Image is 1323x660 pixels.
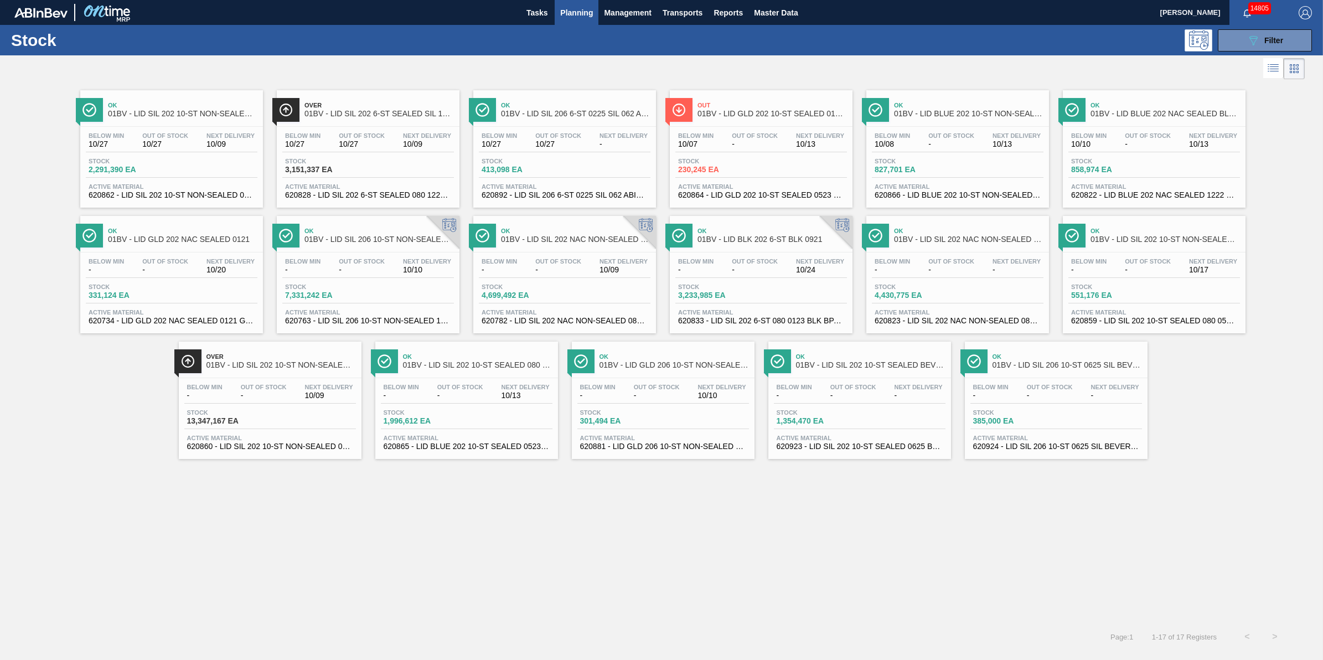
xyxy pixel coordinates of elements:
[476,229,489,243] img: Ícone
[502,391,550,400] span: 10/13
[384,417,461,425] span: 1,996,612 EA
[580,409,658,416] span: Stock
[367,333,564,459] a: ÍconeOk01BV - LID SIL 202 10-ST SEALED 080 0618 ULT 06Below Min-Out Of Stock-Next Delivery10/13St...
[206,361,356,369] span: 01BV - LID SIL 202 10-ST NON-SEALED SI
[1055,208,1251,333] a: ÍconeOk01BV - LID SIL 202 10-ST NON-SEALED 088 0824 SIBelow Min-Out Of Stock-Next Delivery10/17St...
[1233,623,1261,651] button: <
[1071,309,1237,316] span: Active Material
[482,158,559,164] span: Stock
[403,353,552,360] span: Ok
[1065,103,1079,117] img: Ícone
[1261,623,1289,651] button: >
[580,384,616,390] span: Below Min
[187,417,265,425] span: 13,347,167 EA
[525,6,549,19] span: Tasks
[89,309,255,316] span: Active Material
[482,317,648,325] span: 620782 - LID SIL 202 NAC NON-SEALED 080 0322 SIL
[187,442,353,451] span: 620860 - LID SIL 202 10-ST NON-SEALED 080 0523 SI
[89,158,166,164] span: Stock
[796,361,945,369] span: 01BV - LID SIL 202 10-ST SEALED BEVERAGE WGT
[604,6,652,19] span: Management
[89,183,255,190] span: Active Material
[1189,258,1237,265] span: Next Delivery
[285,283,363,290] span: Stock
[384,435,550,441] span: Active Material
[678,258,714,265] span: Below Min
[403,258,451,265] span: Next Delivery
[339,266,385,274] span: -
[875,166,952,174] span: 827,701 EA
[678,158,756,164] span: Stock
[760,333,957,459] a: ÍconeOk01BV - LID SIL 202 10-ST SEALED BEVERAGE WGTBelow Min-Out Of Stock-Next Delivery-Stock1,35...
[268,208,465,333] a: ÍconeOk01BV - LID SIL 206 10-ST NON-SEALED 1218 GRN 20Below Min-Out Of Stock-Next Delivery10/10St...
[285,266,321,274] span: -
[732,132,778,139] span: Out Of Stock
[875,291,952,300] span: 4,430,775 EA
[437,384,483,390] span: Out Of Stock
[535,258,581,265] span: Out Of Stock
[678,309,844,316] span: Active Material
[339,140,385,148] span: 10/27
[973,442,1139,451] span: 620924 - LID SIL 206 10-ST 0625 SIL BEVERAGE W 06
[672,229,686,243] img: Ícone
[108,235,257,244] span: 01BV - LID GLD 202 NAC SEALED 0121
[580,435,746,441] span: Active Material
[580,442,746,451] span: 620881 - LID GLD 206 10-ST NON-SEALED 0923 GLD BA
[777,435,943,441] span: Active Material
[89,283,166,290] span: Stock
[304,110,454,118] span: 01BV - LID SIL 202 6-ST SEALED SIL 1021
[678,166,756,174] span: 230,245 EA
[894,110,1043,118] span: 01BV - LID BLUE 202 10-ST NON-SEALED BLU 0322
[1284,58,1305,79] div: Card Vision
[482,258,517,265] span: Below Min
[82,229,96,243] img: Ícone
[895,391,943,400] span: -
[1071,166,1149,174] span: 858,974 EA
[187,384,223,390] span: Below Min
[875,258,910,265] span: Below Min
[697,228,847,234] span: Ok
[1071,266,1107,274] span: -
[535,140,581,148] span: 10/27
[535,132,581,139] span: Out Of Stock
[973,435,1139,441] span: Active Material
[14,8,68,18] img: TNhmsLtSVTkK8tSr43FrP2fwEKptu5GPRR3wAAAABJRU5ErkJggg==
[482,266,517,274] span: -
[894,102,1043,109] span: Ok
[678,291,756,300] span: 3,233,985 EA
[89,266,124,274] span: -
[1264,36,1283,45] span: Filter
[661,82,858,208] a: ÍconeOut01BV - LID GLD 202 10-ST SEALED 0121 GLD BALL 0Below Min10/07Out Of Stock-Next Delivery10...
[875,183,1041,190] span: Active Material
[1091,110,1240,118] span: 01BV - LID BLUE 202 NAC SEALED BLU 0322
[502,384,550,390] span: Next Delivery
[796,140,844,148] span: 10/13
[928,258,974,265] span: Out Of Stock
[378,354,391,368] img: Ícone
[600,132,648,139] span: Next Delivery
[501,110,650,118] span: 01BV - LID SIL 206 6-ST 0225 SIL 062 ABICNL 03
[1263,58,1284,79] div: List Vision
[482,183,648,190] span: Active Material
[89,258,124,265] span: Below Min
[678,183,844,190] span: Active Material
[698,384,746,390] span: Next Delivery
[875,158,952,164] span: Stock
[993,132,1041,139] span: Next Delivery
[754,6,798,19] span: Master Data
[501,228,650,234] span: Ok
[304,235,454,244] span: 01BV - LID SIL 206 10-ST NON-SEALED 1218 GRN 20
[678,132,714,139] span: Below Min
[206,140,255,148] span: 10/09
[1299,6,1312,19] img: Logout
[268,82,465,208] a: ÍconeOver01BV - LID SIL 202 6-ST SEALED SIL 1021Below Min10/27Out Of Stock10/27Next Delivery10/09...
[1091,235,1240,244] span: 01BV - LID SIL 202 10-ST NON-SEALED 088 0824 SI
[476,103,489,117] img: Ícone
[437,391,483,400] span: -
[574,354,588,368] img: Ícone
[285,258,321,265] span: Below Min
[600,353,749,360] span: Ok
[285,317,451,325] span: 620763 - LID SIL 206 10-ST NON-SEALED 1021 SIL 0.
[600,361,749,369] span: 01BV - LID GLD 206 10-ST NON-SEALED 0121 GLD BA
[714,6,743,19] span: Reports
